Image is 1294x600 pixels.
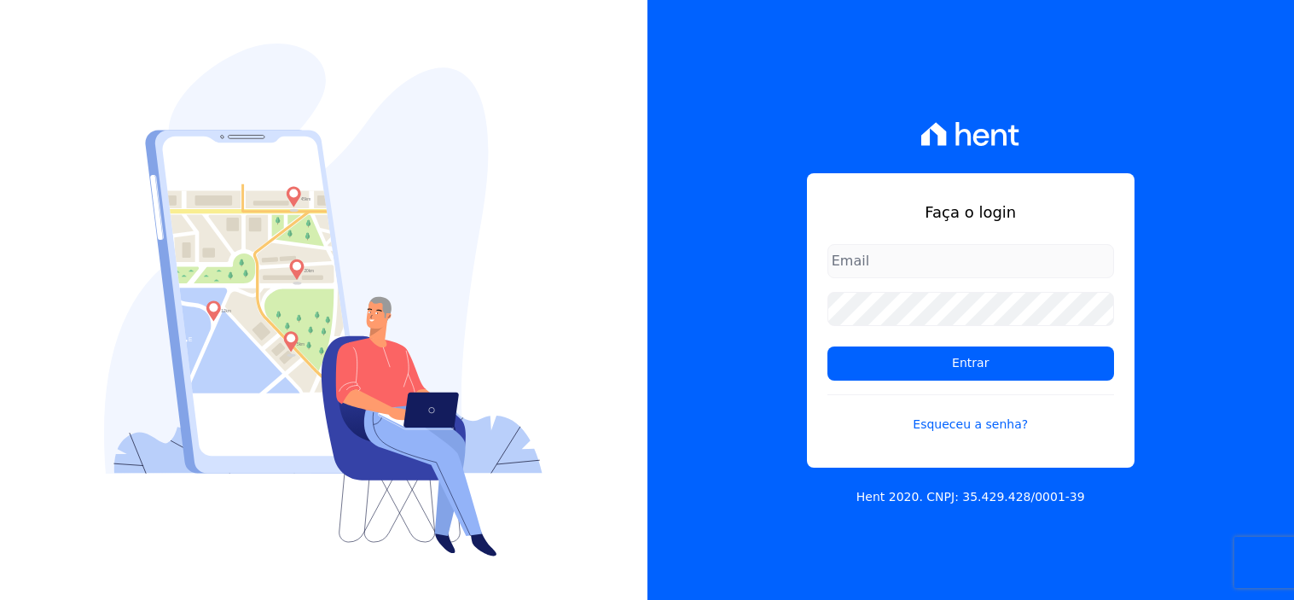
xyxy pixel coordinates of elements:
[827,347,1114,381] input: Entrar
[827,201,1114,224] h1: Faça o login
[827,394,1114,434] a: Esqueceu a senha?
[827,244,1114,278] input: Email
[104,44,543,556] img: Login
[856,488,1085,506] p: Hent 2020. CNPJ: 35.429.428/0001-39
